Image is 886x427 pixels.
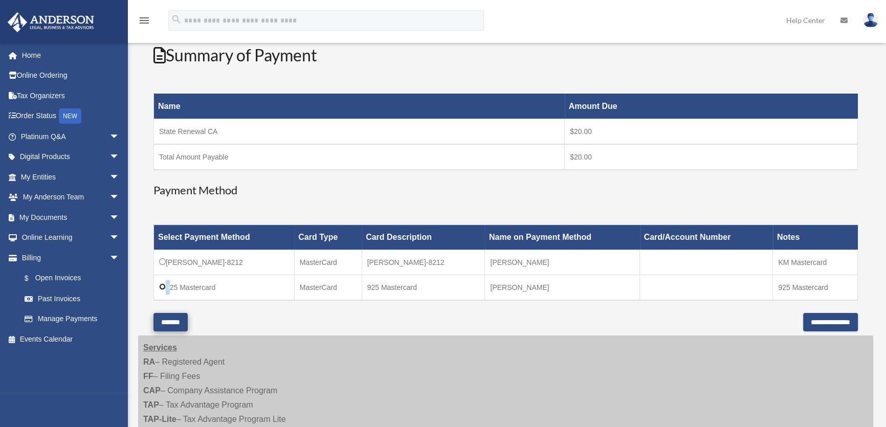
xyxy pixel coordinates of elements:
[143,400,159,409] strong: TAP
[14,268,125,289] a: $Open Invoices
[143,386,161,395] strong: CAP
[154,144,565,170] td: Total Amount Payable
[7,207,135,228] a: My Documentsarrow_drop_down
[154,250,295,275] td: [PERSON_NAME]-8212
[294,275,362,301] td: MasterCard
[109,228,130,249] span: arrow_drop_down
[7,167,135,187] a: My Entitiesarrow_drop_down
[7,65,135,86] a: Online Ordering
[362,250,485,275] td: [PERSON_NAME]-8212
[7,187,135,208] a: My Anderson Teamarrow_drop_down
[565,94,858,119] th: Amount Due
[143,372,153,380] strong: FF
[138,18,150,27] a: menu
[485,250,640,275] td: [PERSON_NAME]
[485,275,640,301] td: [PERSON_NAME]
[863,13,878,28] img: User Pic
[485,225,640,250] th: Name on Payment Method
[640,225,773,250] th: Card/Account Number
[565,144,858,170] td: $20.00
[14,309,130,329] a: Manage Payments
[294,225,362,250] th: Card Type
[362,225,485,250] th: Card Description
[153,183,858,198] h3: Payment Method
[773,275,858,301] td: 925 Mastercard
[143,357,155,366] strong: RA
[5,12,97,32] img: Anderson Advisors Platinum Portal
[109,147,130,168] span: arrow_drop_down
[773,225,858,250] th: Notes
[14,288,130,309] a: Past Invoices
[7,45,135,65] a: Home
[30,272,35,285] span: $
[109,187,130,208] span: arrow_drop_down
[109,207,130,228] span: arrow_drop_down
[7,329,135,349] a: Events Calendar
[7,85,135,106] a: Tax Organizers
[138,14,150,27] i: menu
[294,250,362,275] td: MasterCard
[7,228,135,248] a: Online Learningarrow_drop_down
[143,415,176,423] strong: TAP-Lite
[109,167,130,188] span: arrow_drop_down
[59,108,81,124] div: NEW
[109,126,130,147] span: arrow_drop_down
[109,248,130,268] span: arrow_drop_down
[154,225,295,250] th: Select Payment Method
[7,248,130,268] a: Billingarrow_drop_down
[153,44,858,67] h2: Summary of Payment
[362,275,485,301] td: 925 Mastercard
[154,275,295,301] td: 925 Mastercard
[154,94,565,119] th: Name
[7,126,135,147] a: Platinum Q&Aarrow_drop_down
[773,250,858,275] td: KM Mastercard
[7,106,135,127] a: Order StatusNEW
[154,119,565,144] td: State Renewal CA
[565,119,858,144] td: $20.00
[171,14,182,25] i: search
[143,343,177,352] strong: Services
[7,147,135,167] a: Digital Productsarrow_drop_down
